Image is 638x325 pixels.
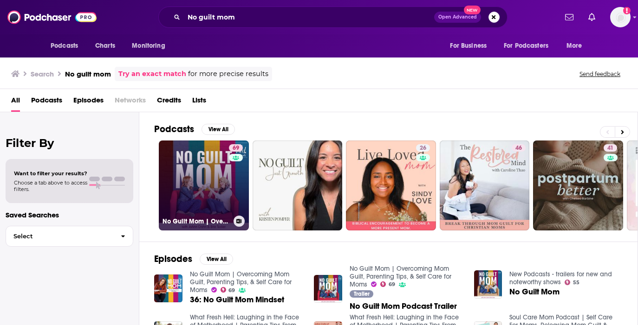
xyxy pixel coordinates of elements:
[229,144,243,152] a: 69
[31,70,54,78] h3: Search
[566,39,582,52] span: More
[560,37,594,55] button: open menu
[604,144,617,152] a: 41
[44,37,90,55] button: open menu
[6,136,133,150] h2: Filter By
[154,253,192,265] h2: Episodes
[434,12,481,23] button: Open AdvancedNew
[11,93,20,112] a: All
[443,37,498,55] button: open menu
[51,39,78,52] span: Podcasts
[350,265,451,288] a: No Guilt Mom | Overcoming Mom Guilt, Parenting Tips, & Self Care for Moms
[6,226,133,247] button: Select
[509,270,612,286] a: New Podcasts - trailers for new and noteworthy shows
[389,282,395,287] span: 69
[504,39,548,52] span: For Podcasters
[6,210,133,219] p: Saved Searches
[6,233,113,239] span: Select
[610,7,631,27] span: Logged in as megcassidy
[565,280,579,285] a: 55
[154,253,233,265] a: EpisodesView All
[115,93,146,112] span: Networks
[154,274,182,303] img: 36: No Guilt Mom Mindset
[498,37,562,55] button: open menu
[202,124,235,135] button: View All
[346,140,436,230] a: 26
[585,9,599,25] a: Show notifications dropdown
[610,7,631,27] button: Show profile menu
[221,287,235,293] a: 69
[416,144,430,152] a: 26
[354,291,370,297] span: Trailer
[7,8,97,26] img: Podchaser - Follow, Share and Rate Podcasts
[561,9,577,25] a: Show notifications dropdown
[314,275,342,303] img: No Guilt Mom Podcast Trailer
[190,296,284,304] a: 36: No Guilt Mom Mindset
[65,70,111,78] h3: No guilt mom
[14,170,87,177] span: Want to filter your results?
[95,39,115,52] span: Charts
[14,179,87,192] span: Choose a tab above to access filters.
[89,37,121,55] a: Charts
[464,6,481,14] span: New
[438,15,477,19] span: Open Advanced
[233,144,239,153] span: 69
[159,140,249,230] a: 69No Guilt Mom | Overcoming Mom Guilt, Parenting Tips, & Self Care for Moms
[350,302,457,310] a: No Guilt Mom Podcast Trailer
[158,6,508,28] div: Search podcasts, credits, & more...
[607,144,613,153] span: 41
[509,288,560,296] a: No Guilt Mom
[474,270,502,299] img: No Guilt Mom
[157,93,181,112] a: Credits
[420,144,426,153] span: 26
[577,70,623,78] button: Send feedback
[125,37,177,55] button: open menu
[184,10,434,25] input: Search podcasts, credits, & more...
[533,140,623,230] a: 41
[515,144,522,153] span: 46
[380,281,395,287] a: 69
[118,69,186,79] a: Try an exact match
[192,93,206,112] a: Lists
[154,123,194,135] h2: Podcasts
[190,270,292,294] a: No Guilt Mom | Overcoming Mom Guilt, Parenting Tips, & Self Care for Moms
[154,123,235,135] a: PodcastsView All
[623,7,631,14] svg: Add a profile image
[573,280,579,285] span: 55
[440,140,530,230] a: 46
[450,39,487,52] span: For Business
[610,7,631,27] img: User Profile
[31,93,62,112] a: Podcasts
[188,69,268,79] span: for more precise results
[132,39,165,52] span: Monitoring
[228,288,235,293] span: 69
[163,217,230,225] h3: No Guilt Mom | Overcoming Mom Guilt, Parenting Tips, & Self Care for Moms
[512,144,526,152] a: 46
[73,93,104,112] a: Episodes
[200,254,233,265] button: View All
